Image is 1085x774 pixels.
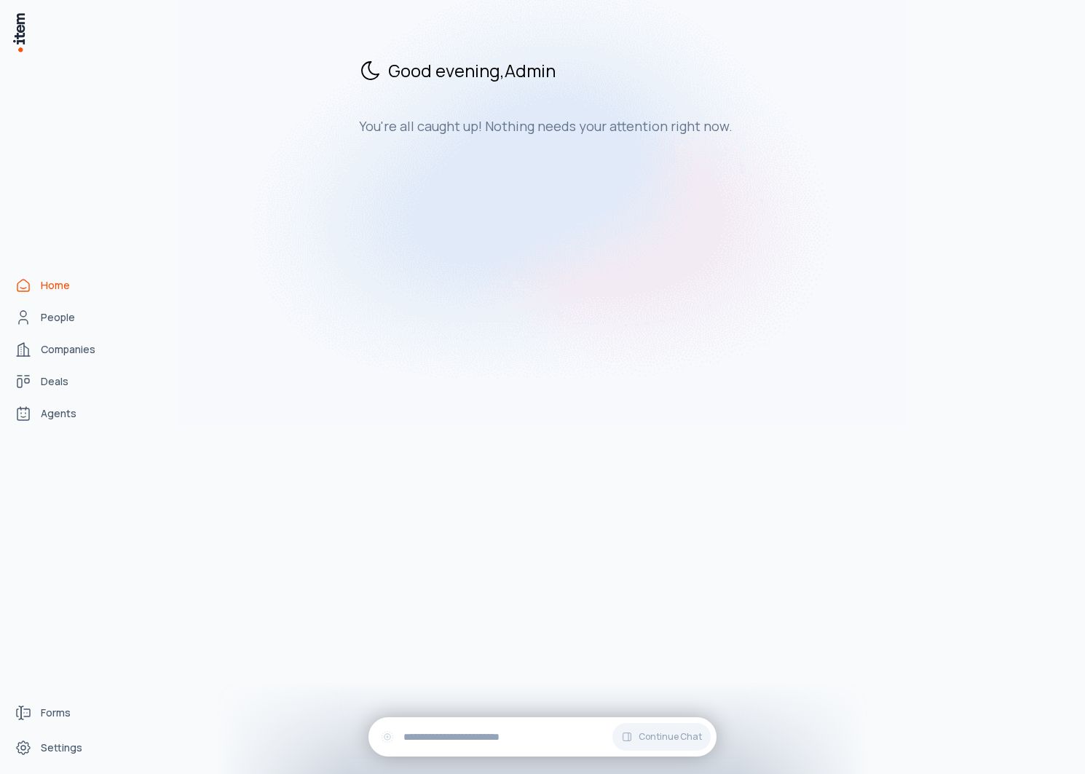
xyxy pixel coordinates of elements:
a: Companies [9,335,119,364]
span: Settings [41,741,82,755]
span: Home [41,278,70,293]
a: Agents [9,399,119,428]
img: Item Brain Logo [12,12,26,53]
a: Forms [9,698,119,727]
a: Deals [9,367,119,396]
span: Deals [41,374,68,389]
span: People [41,310,75,325]
a: Settings [9,733,119,762]
span: Continue Chat [639,731,702,743]
div: Continue Chat [368,717,717,757]
span: Agents [41,406,76,421]
button: Continue Chat [612,723,711,751]
h2: Good evening , Admin [359,58,848,82]
h3: You're all caught up! Nothing needs your attention right now. [359,117,848,135]
span: Companies [41,342,95,357]
span: Forms [41,706,71,720]
a: Home [9,271,119,300]
a: People [9,303,119,332]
